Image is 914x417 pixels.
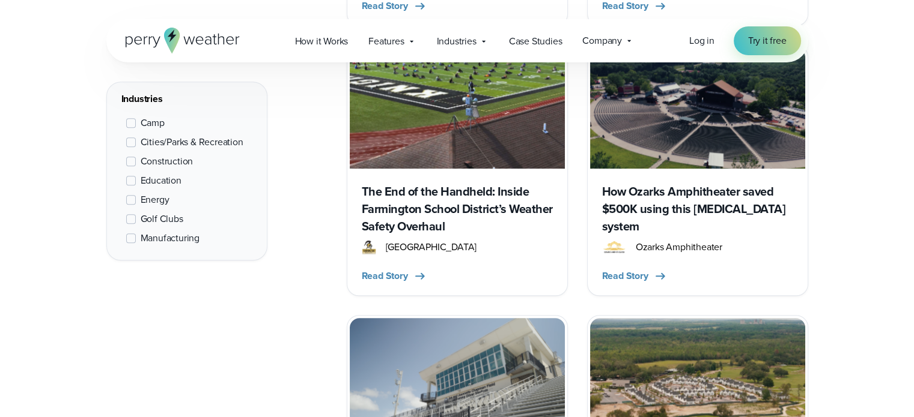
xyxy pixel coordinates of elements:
h3: How Ozarks Amphitheater saved $500K using this [MEDICAL_DATA] system [602,183,793,235]
span: Cities/Parks & Recreation [141,135,243,149]
span: Log in [689,34,714,47]
button: Read Story [602,269,668,283]
div: Industries [121,92,252,106]
span: Manufacturing [141,231,200,245]
span: Education [141,173,181,188]
span: Industries [437,34,477,49]
span: Energy [141,193,169,207]
button: Read Story [362,269,427,283]
a: How it Works [285,29,359,53]
span: How it Works [295,34,349,49]
span: Read Story [602,269,648,283]
a: Case Studies [499,29,573,53]
span: Read Story [362,269,408,283]
span: Construction [141,154,193,169]
span: Company [582,34,622,48]
img: Farmington R7 [362,240,376,254]
img: Perry Weather monitoring [350,48,565,169]
span: Camp [141,116,165,130]
span: Features [368,34,404,49]
a: Try it free [734,26,801,55]
img: Ozarks Amphitehater Logo [602,240,626,254]
span: [GEOGRAPHIC_DATA] [386,240,477,254]
span: Ozarks Amphitheater [636,240,722,254]
a: Log in [689,34,714,48]
h3: The End of the Handheld: Inside Farmington School District’s Weather Safety Overhaul [362,183,553,235]
span: Try it free [748,34,787,48]
a: How Ozarks Amphitheater saved $500K using this [MEDICAL_DATA] system Ozarks Amphitehater Logo Oza... [587,45,808,296]
a: Perry Weather monitoring The End of the Handheld: Inside Farmington School District’s Weather Saf... [347,45,568,296]
span: Case Studies [509,34,562,49]
span: Golf Clubs [141,212,183,226]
